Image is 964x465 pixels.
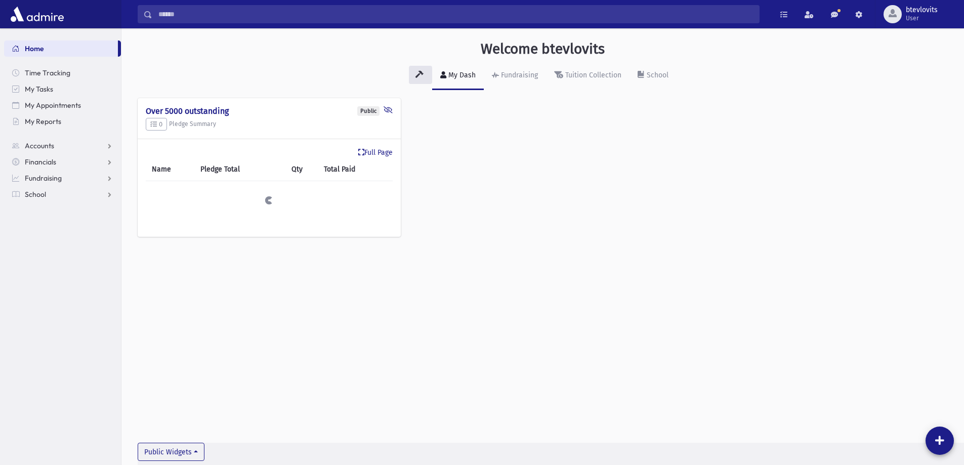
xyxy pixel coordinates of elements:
[4,113,121,130] a: My Reports
[484,62,546,90] a: Fundraising
[906,14,938,22] span: User
[432,62,484,90] a: My Dash
[146,158,194,181] th: Name
[25,101,81,110] span: My Appointments
[152,5,759,23] input: Search
[318,158,393,181] th: Total Paid
[138,443,204,461] button: Public Widgets
[4,138,121,154] a: Accounts
[146,118,167,131] button: 0
[25,84,53,94] span: My Tasks
[4,170,121,186] a: Fundraising
[357,106,380,116] div: Public
[4,186,121,202] a: School
[906,6,938,14] span: btevlovits
[150,120,162,128] span: 0
[4,40,118,57] a: Home
[563,71,621,79] div: Tuition Collection
[499,71,538,79] div: Fundraising
[4,65,121,81] a: Time Tracking
[146,118,393,131] h5: Pledge Summary
[4,81,121,97] a: My Tasks
[446,71,476,79] div: My Dash
[25,141,54,150] span: Accounts
[8,4,66,24] img: AdmirePro
[146,106,393,116] h4: Over 5000 outstanding
[285,158,318,181] th: Qty
[25,44,44,53] span: Home
[194,158,285,181] th: Pledge Total
[645,71,668,79] div: School
[25,190,46,199] span: School
[481,40,605,58] h3: Welcome btevlovits
[630,62,677,90] a: School
[4,154,121,170] a: Financials
[4,97,121,113] a: My Appointments
[25,157,56,166] span: Financials
[25,117,61,126] span: My Reports
[25,174,62,183] span: Fundraising
[546,62,630,90] a: Tuition Collection
[358,147,393,158] a: Full Page
[25,68,70,77] span: Time Tracking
